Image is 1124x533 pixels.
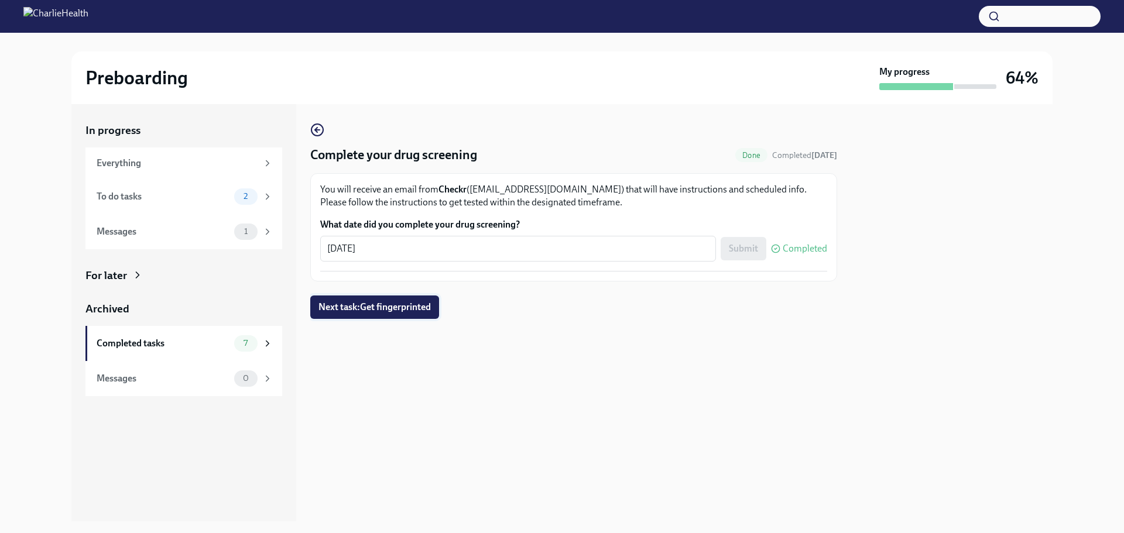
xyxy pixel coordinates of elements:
div: Messages [97,225,229,238]
a: Messages1 [85,214,282,249]
a: For later [85,268,282,283]
a: Completed tasks7 [85,326,282,361]
span: 7 [237,339,255,348]
img: CharlieHealth [23,7,88,26]
strong: [DATE] [811,150,837,160]
span: 2 [237,192,255,201]
h4: Complete your drug screening [310,146,477,164]
label: What date did you complete your drug screening? [320,218,827,231]
div: Completed tasks [97,337,229,350]
div: Messages [97,372,229,385]
strong: Checkr [438,184,467,195]
div: For later [85,268,127,283]
textarea: [DATE] [327,242,709,256]
button: Next task:Get fingerprinted [310,295,439,319]
span: Next task : Get fingerprinted [318,301,431,313]
span: 0 [236,374,256,383]
div: To do tasks [97,190,229,203]
strong: My progress [879,66,930,78]
h2: Preboarding [85,66,188,90]
span: Completed [772,150,837,160]
a: In progress [85,123,282,138]
a: Messages0 [85,361,282,396]
span: September 26th, 2025 15:17 [772,150,837,161]
span: Completed [783,244,827,253]
a: Archived [85,301,282,317]
span: 1 [237,227,255,236]
h3: 64% [1006,67,1039,88]
a: Everything [85,147,282,179]
p: You will receive an email from ([EMAIL_ADDRESS][DOMAIN_NAME]) that will have instructions and sch... [320,183,827,209]
a: To do tasks2 [85,179,282,214]
span: Done [735,151,767,160]
div: Everything [97,157,258,170]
